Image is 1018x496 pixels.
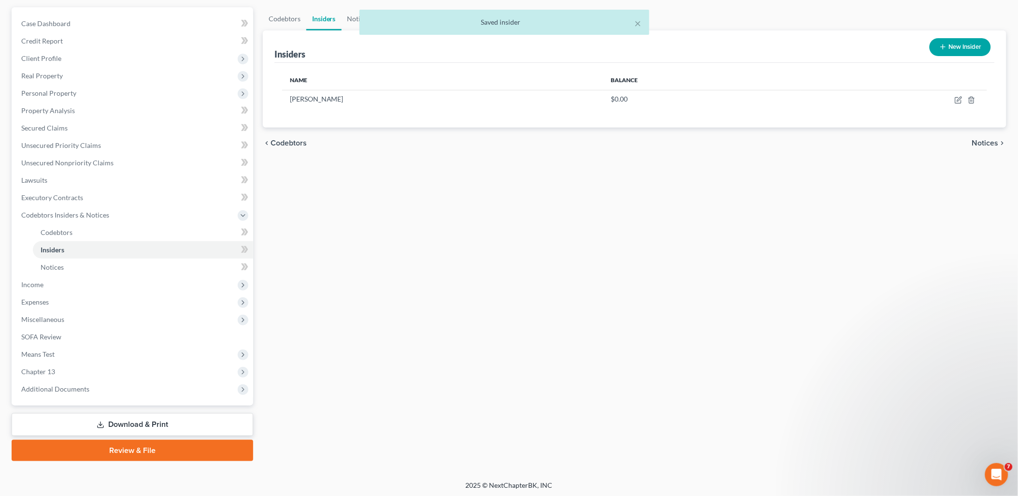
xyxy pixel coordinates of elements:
[21,89,76,97] span: Personal Property
[14,102,253,119] a: Property Analysis
[14,154,253,172] a: Unsecured Nonpriority Claims
[21,176,47,184] span: Lawsuits
[41,263,64,271] span: Notices
[21,106,75,115] span: Property Analysis
[33,259,253,276] a: Notices
[263,139,271,147] i: chevron_left
[21,37,63,45] span: Credit Report
[21,54,61,62] span: Client Profile
[263,7,306,30] a: Codebtors
[985,463,1008,486] iframe: Intercom live chat
[21,367,55,376] span: Chapter 13
[611,76,638,84] span: Balance
[999,139,1006,147] i: chevron_right
[14,32,253,50] a: Credit Report
[21,124,68,132] span: Secured Claims
[12,440,253,461] a: Review & File
[21,141,101,149] span: Unsecured Priority Claims
[21,159,114,167] span: Unsecured Nonpriority Claims
[21,72,63,80] span: Real Property
[21,298,49,306] span: Expenses
[14,137,253,154] a: Unsecured Priority Claims
[274,48,305,60] div: Insiders
[263,139,307,147] button: chevron_left Codebtors
[972,139,999,147] span: Notices
[367,17,642,27] div: Saved insider
[14,189,253,206] a: Executory Contracts
[21,350,55,358] span: Means Test
[271,139,307,147] span: Codebtors
[14,328,253,346] a: SOFA Review
[33,241,253,259] a: Insiders
[306,7,342,30] a: Insiders
[14,119,253,137] a: Secured Claims
[290,95,344,103] span: [PERSON_NAME]
[21,385,89,393] span: Additional Documents
[611,95,628,103] span: $0.00
[930,38,991,56] button: New Insider
[14,172,253,189] a: Lawsuits
[635,17,642,29] button: ×
[1005,463,1013,471] span: 7
[21,315,64,323] span: Miscellaneous
[290,76,307,84] span: Name
[21,280,43,289] span: Income
[21,333,61,341] span: SOFA Review
[21,193,83,202] span: Executory Contracts
[12,413,253,436] a: Download & Print
[33,224,253,241] a: Codebtors
[41,228,72,236] span: Codebtors
[342,7,376,30] a: Notices
[21,211,109,219] span: Codebtors Insiders & Notices
[972,139,1006,147] button: Notices chevron_right
[41,246,64,254] span: Insiders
